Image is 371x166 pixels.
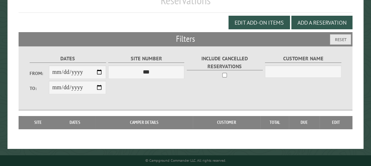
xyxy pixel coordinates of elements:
label: To: [30,85,49,92]
label: From: [30,70,49,77]
h2: Filters [19,32,352,46]
label: Dates [30,55,106,63]
label: Include Cancelled Reservations [187,55,263,70]
label: Site Number [108,55,184,63]
small: © Campground Commander LLC. All rights reserved. [145,158,226,163]
th: Due [289,116,320,129]
th: Total [260,116,289,129]
button: Reset [330,34,351,45]
th: Dates [54,116,96,129]
th: Customer [193,116,260,129]
th: Camper Details [96,116,193,129]
th: Edit [320,116,352,129]
button: Add a Reservation [291,16,352,29]
th: Site [22,116,54,129]
label: Customer Name [265,55,341,63]
button: Edit Add-on Items [229,16,290,29]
